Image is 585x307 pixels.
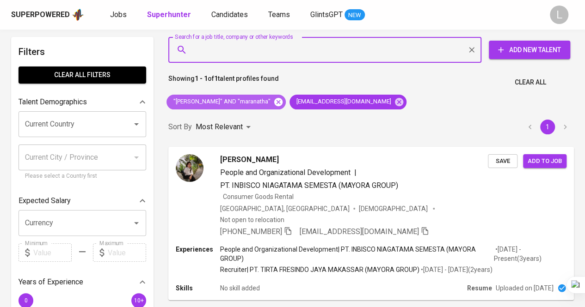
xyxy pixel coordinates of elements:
span: [EMAIL_ADDRESS][DOMAIN_NAME] [300,227,419,236]
span: Candidates [211,10,248,19]
span: NEW [345,11,365,20]
p: Resume [467,283,492,293]
a: GlintsGPT NEW [310,9,365,21]
div: [GEOGRAPHIC_DATA], [GEOGRAPHIC_DATA] [220,204,350,213]
span: GlintsGPT [310,10,343,19]
button: Clear All [511,74,550,91]
span: Add to job [528,156,562,167]
span: Save [493,156,513,167]
p: Skills [176,283,220,293]
h6: Filters [18,44,146,59]
nav: pagination navigation [521,120,574,134]
p: Please select a Country first [25,172,140,181]
button: page 1 [540,120,555,134]
b: 1 - 1 [195,75,208,82]
input: Value [108,243,146,262]
div: "[PERSON_NAME]" AND "maranatha" [166,95,286,109]
a: Superpoweredapp logo [11,8,84,22]
span: Jobs [110,10,127,19]
div: L [550,6,568,24]
p: • [DATE] - [DATE] ( 2 years ) [419,265,493,274]
p: People and Organizational Development | PT. INBISCO NIAGATAMA SEMESTA (MAYORA GROUP) [220,245,493,263]
span: Teams [268,10,290,19]
p: • [DATE] - Present ( 3 years ) [493,245,567,263]
b: Superhunter [147,10,191,19]
img: app logo [72,8,84,22]
span: Add New Talent [496,44,563,56]
span: [EMAIL_ADDRESS][DOMAIN_NAME] [289,97,397,106]
p: Not open to relocation [220,215,284,224]
b: 1 [214,75,218,82]
p: Talent Demographics [18,96,87,108]
img: d106efd7cd6c9ae117d57f1635e55f7d.jpg [176,154,203,182]
span: "[PERSON_NAME]" AND "maranatha" [166,97,276,106]
p: No skill added [220,283,260,293]
span: People and Organizational Development [220,168,351,177]
p: Recruiter | PT. TIRTA FRESINDO JAYA MAKASSAR (MAYORA GROUP) [220,265,419,274]
input: Value [33,243,72,262]
div: Years of Experience [18,273,146,291]
span: Clear All filters [26,69,139,81]
span: 10+ [134,297,143,304]
button: Clear All filters [18,66,146,84]
button: Save [488,154,517,169]
span: [PHONE_NUMBER] [220,227,282,236]
button: Clear [465,43,478,56]
button: Add New Talent [489,41,570,59]
span: 0 [24,297,27,304]
span: Consumer Goods Rental [223,193,294,200]
span: | [354,167,357,178]
div: [EMAIL_ADDRESS][DOMAIN_NAME] [289,95,406,109]
button: Add to job [523,154,567,169]
p: Expected Salary [18,195,71,206]
a: Teams [268,9,292,21]
a: Superhunter [147,9,193,21]
p: Years of Experience [18,277,83,288]
p: Most Relevant [196,121,243,132]
div: Expected Salary [18,192,146,210]
span: PT. INBISCO NIAGATAMA SEMESTA (MAYORA GROUP) [220,181,398,190]
p: Experiences [176,245,220,254]
p: Sort By [168,121,192,132]
span: [PERSON_NAME] [220,154,279,165]
div: Most Relevant [196,119,254,136]
span: Clear All [515,77,546,88]
a: Candidates [211,9,250,21]
button: Open [130,217,143,229]
p: Showing of talent profiles found [168,74,279,91]
a: Jobs [110,9,129,21]
button: Open [130,118,143,131]
span: [DEMOGRAPHIC_DATA] [359,204,429,213]
div: Talent Demographics [18,93,146,111]
a: [PERSON_NAME]People and Organizational Development|PT. INBISCO NIAGATAMA SEMESTA (MAYORA GROUP)Co... [168,147,574,300]
div: Superpowered [11,10,70,20]
p: Uploaded on [DATE] [496,283,554,293]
